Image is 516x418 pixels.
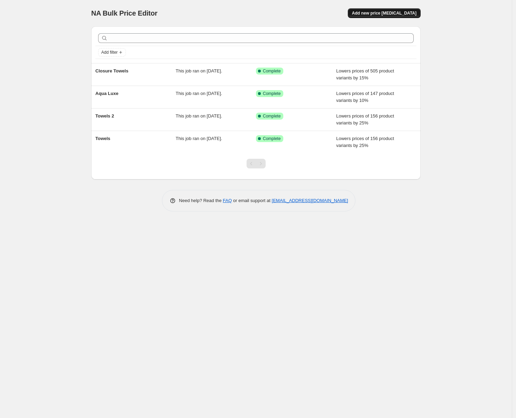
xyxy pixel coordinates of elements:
span: Complete [263,68,281,74]
span: Lowers prices of 147 product variants by 10% [336,91,394,103]
button: Add filter [98,48,126,56]
span: Lowers prices of 156 product variants by 25% [336,136,394,148]
span: NA Bulk Price Editor [91,9,157,17]
span: Closure Towels [95,68,128,73]
span: This job ran on [DATE]. [176,68,222,73]
span: Towels 2 [95,113,114,119]
span: Complete [263,136,281,141]
span: Aqua Luxe [95,91,118,96]
span: Complete [263,113,281,119]
button: Add new price [MEDICAL_DATA] [348,8,421,18]
span: This job ran on [DATE]. [176,91,222,96]
span: Need help? Read the [179,198,223,203]
span: Add new price [MEDICAL_DATA] [352,10,416,16]
span: or email support at [232,198,272,203]
span: This job ran on [DATE]. [176,113,222,119]
a: FAQ [223,198,232,203]
span: This job ran on [DATE]. [176,136,222,141]
a: [EMAIL_ADDRESS][DOMAIN_NAME] [272,198,348,203]
span: Towels [95,136,110,141]
span: Complete [263,91,281,96]
span: Lowers prices of 156 product variants by 25% [336,113,394,125]
span: Lowers prices of 505 product variants by 15% [336,68,394,80]
span: Add filter [101,50,118,55]
nav: Pagination [247,159,266,168]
